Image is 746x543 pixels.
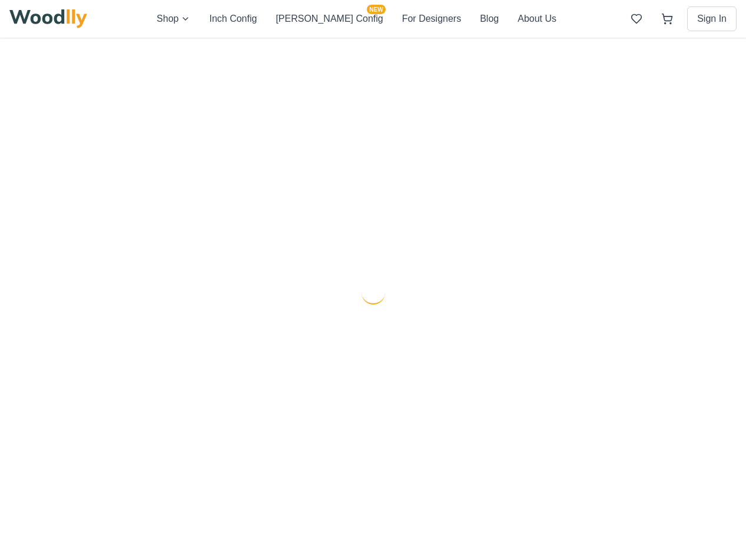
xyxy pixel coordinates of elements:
span: NEW [367,5,385,14]
button: Sign In [687,6,737,31]
button: Blog [480,12,499,26]
button: About Us [518,12,556,26]
img: Woodlly [9,9,87,28]
button: [PERSON_NAME] ConfigNEW [276,12,383,26]
button: For Designers [402,12,461,26]
button: Inch Config [209,12,257,26]
button: Shop [157,12,190,26]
